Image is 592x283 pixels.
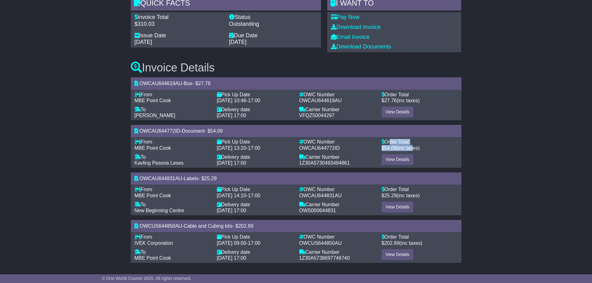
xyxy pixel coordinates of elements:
div: [DATE] [135,39,223,46]
div: OWC Number [299,92,375,98]
div: Order Total [382,234,458,240]
span: OWCUS644850AU [299,240,342,246]
span: OWS000644831 [299,208,336,213]
div: Order Total [382,92,458,98]
span: [PERSON_NAME] [135,113,176,118]
div: Delivery date [217,202,293,208]
a: View Details [382,249,414,260]
span: MBE Point Cook [135,193,171,198]
span: 17:00 [248,145,260,151]
span: OWCAU644831AU [140,176,182,181]
div: From [135,186,211,192]
div: - [217,98,293,103]
div: From [135,139,211,145]
span: [DATE] 10:46 [217,98,246,103]
div: - - $ [131,172,461,185]
div: Invoice Total [135,14,223,21]
div: Due Date [229,32,317,39]
div: $310.03 [135,21,223,28]
div: Delivery date [217,154,293,160]
a: View Details [382,154,414,165]
div: Carrier Number [299,107,375,112]
div: Carrier Number [299,154,375,160]
div: Pick Up Date [217,92,293,98]
div: - [217,193,293,199]
div: $ (inc taxes) [382,98,458,103]
h3: Invoice Details [131,62,461,74]
div: Pick Up Date [217,234,293,240]
span: 17:00 [248,193,260,198]
span: 1Z30A5738697746740 [299,255,350,261]
div: - [217,240,293,246]
div: To [135,154,211,160]
span: 27.76 [384,98,397,103]
span: © One World Courier 2025. All rights reserved. [102,276,192,281]
a: Download Documents [331,43,391,50]
div: Outstanding [229,21,317,28]
span: MBE Point Cook [135,98,171,103]
span: [DATE] 17:00 [217,255,246,261]
div: Pick Up Date [217,139,293,145]
div: Delivery date [217,249,293,255]
span: 54.09 [210,128,223,134]
div: $ (inc taxes) [382,145,458,151]
span: [DATE] 09:00 [217,240,246,246]
a: Download Invoice [331,24,381,30]
div: - - $ [131,77,461,89]
span: OWCAU644772ID [299,145,340,151]
span: OWCUS644850AU [140,223,182,229]
span: 25.29 [204,176,217,181]
div: Order Total [382,186,458,192]
span: Document [182,128,204,134]
span: VFQZ50044297 [299,113,335,118]
span: 202.89 [238,223,253,229]
div: From [135,92,211,98]
div: Carrier Number [299,202,375,208]
div: $ (inc taxes) [382,193,458,199]
div: To [135,202,211,208]
div: Order Total [382,139,458,145]
span: OWCAU644619AU [140,81,182,86]
a: Pay Now [331,14,360,20]
span: [DATE] 13:20 [217,145,246,151]
span: OWCAU644831AU [299,193,342,198]
span: [DATE] 14:10 [217,193,246,198]
div: [DATE] [229,39,317,46]
span: Cable and Cubing kits [184,223,232,229]
span: IVEK Corporation [135,240,173,246]
span: MBE Point Cook [135,255,171,261]
div: To [135,107,211,112]
span: 25.29 [384,193,397,198]
span: MBE Point Cook [135,145,171,151]
span: 1Z30A5730493494861 [299,160,350,166]
span: OWCAU644619AU [299,98,342,103]
span: [DATE] 17:00 [217,113,246,118]
div: Carrier Number [299,249,375,255]
span: OWCAU644772ID [140,128,180,134]
div: To [135,249,211,255]
div: OWC Number [299,234,375,240]
div: - - $ [131,220,461,232]
div: - - $ [131,125,461,137]
span: Labels [184,176,198,181]
span: 27.76 [198,81,210,86]
span: [DATE] 17:00 [217,160,246,166]
a: View Details [382,202,414,212]
span: 202.89 [384,240,399,246]
div: Issue Date [135,32,223,39]
a: View Details [382,107,414,117]
span: Box [184,81,192,86]
div: OWC Number [299,186,375,192]
div: Delivery date [217,107,293,112]
div: $ (inc taxes) [382,240,458,246]
a: Email Invoice [331,34,370,40]
span: [DATE] 17:00 [217,208,246,213]
div: Status [229,14,317,21]
span: 54.09 [384,145,397,151]
div: Pick Up Date [217,186,293,192]
span: 17:00 [248,240,260,246]
div: - [217,145,293,151]
span: Kavling Pesona Leses [135,160,184,166]
span: New Beginning Centre [135,208,184,213]
div: OWC Number [299,139,375,145]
